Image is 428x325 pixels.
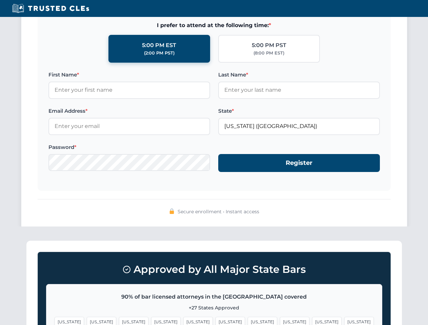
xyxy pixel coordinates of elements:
[48,82,210,99] input: Enter your first name
[48,71,210,79] label: First Name
[253,50,284,57] div: (8:00 PM EST)
[218,107,380,115] label: State
[169,209,175,214] img: 🔒
[144,50,175,57] div: (2:00 PM PST)
[218,118,380,135] input: Florida (FL)
[55,292,374,301] p: 90% of bar licensed attorneys in the [GEOGRAPHIC_DATA] covered
[10,3,91,14] img: Trusted CLEs
[218,154,380,172] button: Register
[142,41,176,50] div: 5:00 PM EST
[218,71,380,79] label: Last Name
[252,41,286,50] div: 5:00 PM PST
[48,143,210,151] label: Password
[46,260,382,279] h3: Approved by All Major State Bars
[48,107,210,115] label: Email Address
[218,82,380,99] input: Enter your last name
[178,208,259,215] span: Secure enrollment • Instant access
[55,304,374,311] p: +27 States Approved
[48,118,210,135] input: Enter your email
[48,21,380,30] span: I prefer to attend at the following time:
